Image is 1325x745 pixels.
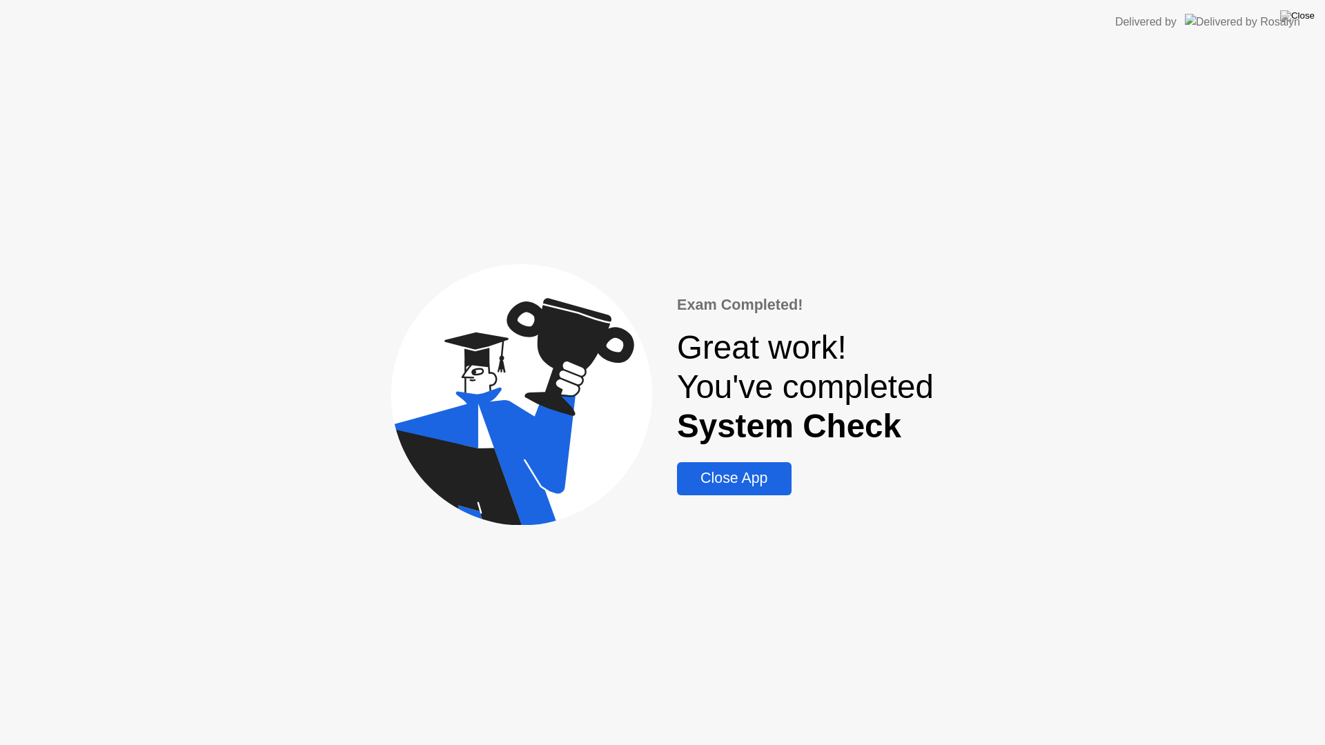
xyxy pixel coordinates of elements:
[1115,14,1177,30] div: Delivered by
[1280,10,1315,21] img: Close
[677,462,791,495] button: Close App
[677,408,901,444] b: System Check
[1185,14,1300,30] img: Delivered by Rosalyn
[677,328,934,446] div: Great work! You've completed
[681,470,787,487] div: Close App
[677,294,934,316] div: Exam Completed!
